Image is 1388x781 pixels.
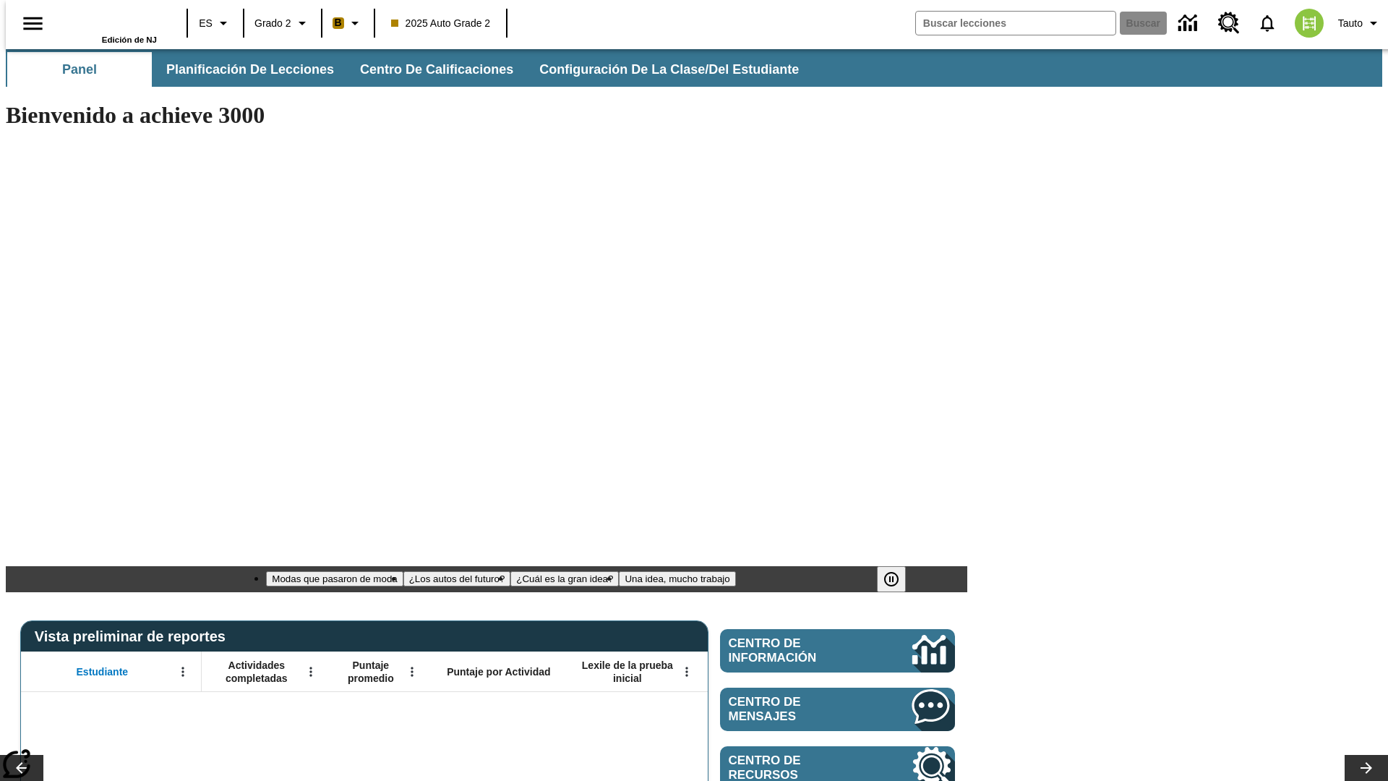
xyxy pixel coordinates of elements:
[62,61,97,78] span: Panel
[1170,4,1209,43] a: Centro de información
[575,659,680,685] span: Lexile de la prueba inicial
[401,661,423,683] button: Abrir menú
[1286,4,1332,42] button: Escoja un nuevo avatar
[166,61,334,78] span: Planificación de lecciones
[720,688,955,731] a: Centro de mensajes
[155,52,346,87] button: Planificación de lecciones
[327,10,369,36] button: Boost El color de la clase es anaranjado claro. Cambiar el color de la clase.
[6,49,1382,87] div: Subbarra de navegación
[1248,4,1286,42] a: Notificaciones
[1338,16,1363,31] span: Tauto
[63,7,157,35] a: Portada
[335,14,342,32] span: B
[77,665,129,678] span: Estudiante
[676,661,698,683] button: Abrir menú
[209,659,304,685] span: Actividades completadas
[1295,9,1324,38] img: avatar image
[6,102,967,129] h1: Bienvenido a achieve 3000
[192,10,239,36] button: Lenguaje: ES, Selecciona un idioma
[877,566,920,592] div: Pausar
[348,52,525,87] button: Centro de calificaciones
[249,10,317,36] button: Grado: Grado 2, Elige un grado
[403,571,511,586] button: Diapositiva 2 ¿Los autos del futuro?
[391,16,491,31] span: 2025 Auto Grade 2
[35,628,233,645] span: Vista preliminar de reportes
[12,2,54,45] button: Abrir el menú lateral
[266,571,403,586] button: Diapositiva 1 Modas que pasaron de moda
[619,571,735,586] button: Diapositiva 4 Una idea, mucho trabajo
[300,661,322,683] button: Abrir menú
[720,629,955,673] a: Centro de información
[1209,4,1248,43] a: Centro de recursos, Se abrirá en una pestaña nueva.
[172,661,194,683] button: Abrir menú
[729,695,869,724] span: Centro de mensajes
[7,52,152,87] button: Panel
[729,636,864,665] span: Centro de información
[254,16,291,31] span: Grado 2
[1345,755,1388,781] button: Carrusel de lecciones, seguir
[102,35,157,44] span: Edición de NJ
[1332,10,1388,36] button: Perfil/Configuración
[63,5,157,44] div: Portada
[916,12,1115,35] input: Buscar campo
[877,566,906,592] button: Pausar
[360,61,513,78] span: Centro de calificaciones
[6,52,812,87] div: Subbarra de navegación
[199,16,213,31] span: ES
[510,571,619,586] button: Diapositiva 3 ¿Cuál es la gran idea?
[528,52,810,87] button: Configuración de la clase/del estudiante
[336,659,406,685] span: Puntaje promedio
[447,665,550,678] span: Puntaje por Actividad
[539,61,799,78] span: Configuración de la clase/del estudiante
